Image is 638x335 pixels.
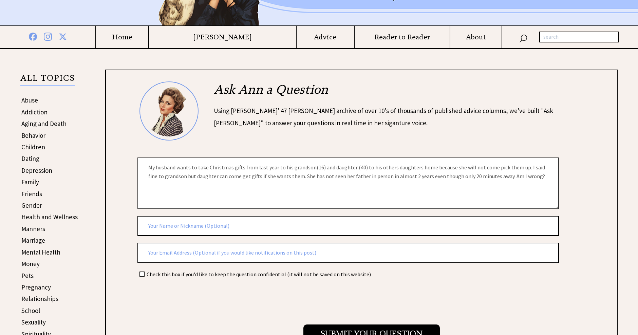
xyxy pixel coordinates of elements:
[21,236,45,244] a: Marriage
[21,318,46,326] a: Sexuality
[21,306,40,315] a: School
[146,271,371,278] td: Check this box if you'd like to keep the question confidential (it will not be saved on this webs...
[44,31,52,41] img: instagram%20blue.png
[21,190,42,198] a: Friends
[137,216,559,236] input: Your Name or Nickname (Optional)
[21,154,39,163] a: Dating
[355,33,450,41] a: Reader to Reader
[149,33,296,41] a: [PERSON_NAME]
[29,31,37,41] img: facebook%20blue.png
[137,286,241,313] iframe: reCAPTCHA
[21,108,48,116] a: Addiction
[21,295,58,303] a: Relationships
[21,119,67,128] a: Aging and Death
[539,32,619,42] input: search
[21,248,60,256] a: Mental Health
[137,243,559,263] input: Your Email Address (Optional if you would like notifications on this post)
[21,178,39,186] a: Family
[21,131,45,139] a: Behavior
[96,33,148,41] a: Home
[139,81,199,141] img: Ann6%20v2%20small.png
[21,283,51,291] a: Pregnancy
[20,74,75,86] p: ALL TOPICS
[21,166,52,174] a: Depression
[450,33,502,41] a: About
[21,143,45,151] a: Children
[21,225,45,233] a: Manners
[519,33,527,43] img: search_nav.png
[21,213,78,221] a: Health and Wellness
[214,81,574,105] h2: Ask Ann a Question
[59,32,67,41] img: x%20blue.png
[214,105,574,129] div: Using [PERSON_NAME]' 47 [PERSON_NAME] archive of over 10's of thousands of published advice colum...
[21,272,34,280] a: Pets
[297,33,354,41] a: Advice
[21,96,38,104] a: Abuse
[21,260,40,268] a: Money
[21,201,42,209] a: Gender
